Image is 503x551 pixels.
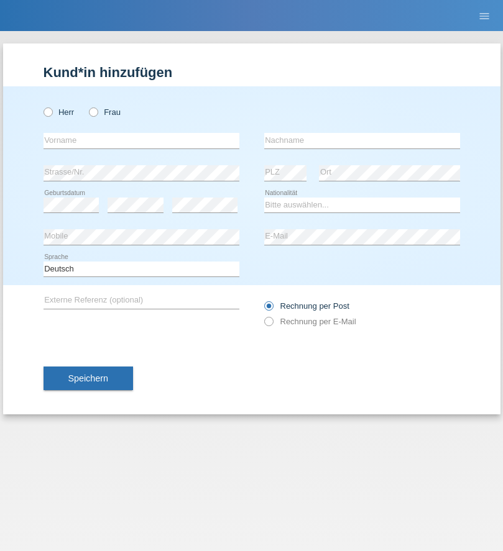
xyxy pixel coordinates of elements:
[89,107,97,116] input: Frau
[478,10,491,22] i: menu
[264,317,356,326] label: Rechnung per E-Mail
[68,373,108,383] span: Speichern
[89,107,121,117] label: Frau
[44,65,460,80] h1: Kund*in hinzufügen
[264,317,272,332] input: Rechnung per E-Mail
[264,301,349,311] label: Rechnung per Post
[472,12,497,19] a: menu
[44,107,52,116] input: Herr
[264,301,272,317] input: Rechnung per Post
[44,367,133,390] button: Speichern
[44,107,75,117] label: Herr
